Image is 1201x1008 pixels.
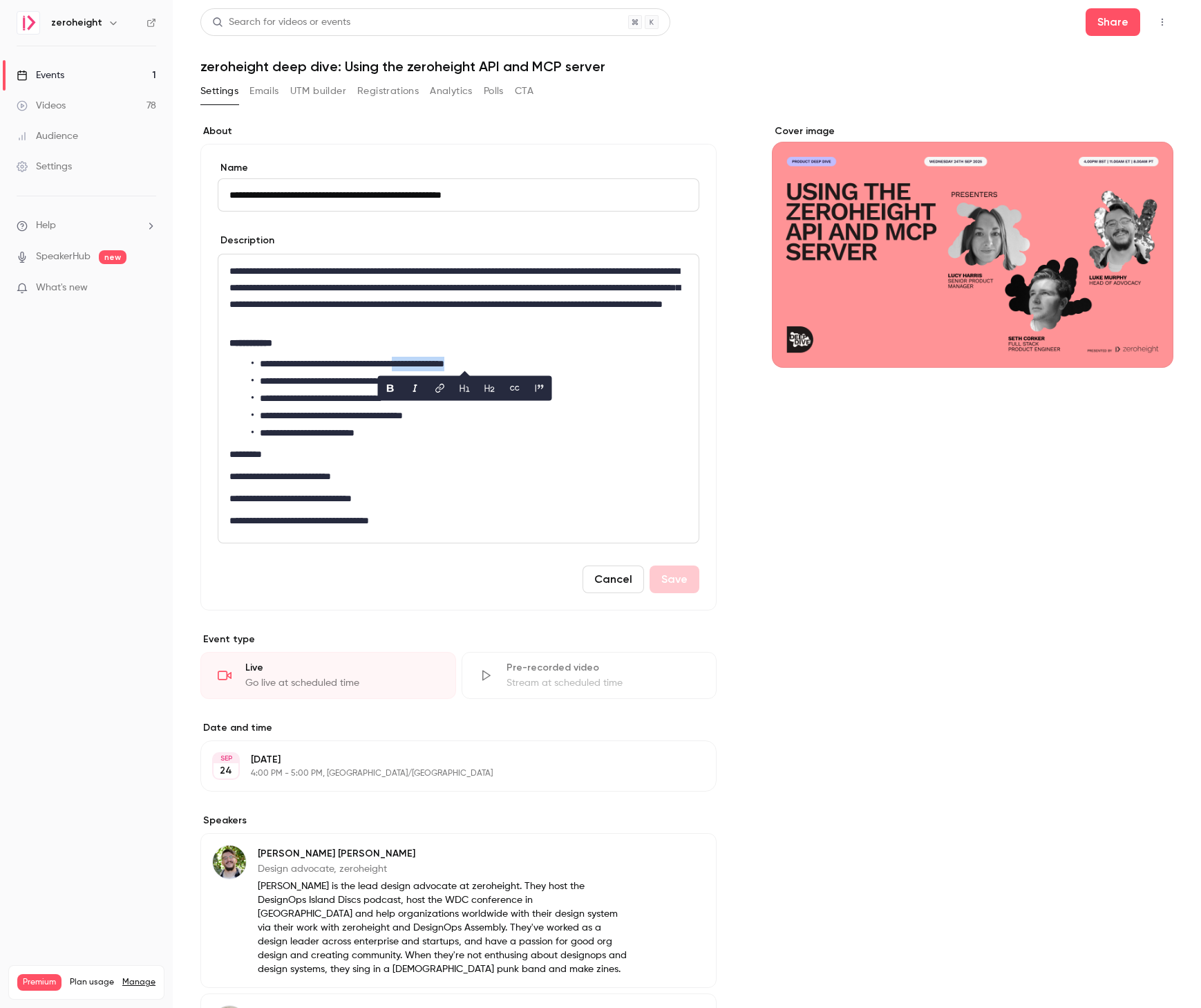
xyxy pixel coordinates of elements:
[17,974,62,991] span: Premium
[36,281,88,295] span: What's new
[200,721,717,735] label: Date and time
[36,250,91,264] a: SpeakerHub
[507,676,700,690] div: Stream at scheduled time
[484,80,504,102] button: Polls
[220,764,232,778] p: 24
[200,124,717,138] label: About
[430,80,473,102] button: Analytics
[70,977,114,988] span: Plan usage
[515,80,533,102] button: CTA
[258,862,627,876] p: Design advocate, zeroheight
[251,768,643,779] p: 4:00 PM - 5:00 PM, [GEOGRAPHIC_DATA]/[GEOGRAPHIC_DATA]
[200,80,238,102] button: Settings
[583,566,644,593] button: Cancel
[507,661,700,675] div: Pre-recorded video
[218,234,274,248] label: Description
[17,12,39,34] img: zeroheight
[17,160,72,174] div: Settings
[17,68,64,82] div: Events
[1086,8,1140,36] button: Share
[200,58,1173,75] h1: zeroheight deep dive: Using the zeroheight API and MCP server
[200,633,717,646] p: Event type
[218,254,699,543] div: editor
[258,879,627,976] p: [PERSON_NAME] is the lead design advocate at zeroheight. They host the DesignOps Island Discs pod...
[245,676,439,690] div: Go live at scheduled time
[200,833,717,988] div: Luke Murphy[PERSON_NAME] [PERSON_NAME]Design advocate, zeroheight[PERSON_NAME] is the lead design...
[258,847,627,861] p: [PERSON_NAME] [PERSON_NAME]
[17,99,66,113] div: Videos
[51,16,102,30] h6: zeroheight
[462,652,717,699] div: Pre-recorded videoStream at scheduled time
[249,80,278,102] button: Emails
[213,846,246,879] img: Luke Murphy
[404,377,426,400] button: italic
[200,652,456,699] div: LiveGo live at scheduled time
[290,80,346,102] button: UTM builder
[429,377,451,400] button: link
[36,218,56,233] span: Help
[99,250,126,264] span: new
[212,15,350,30] div: Search for videos or events
[357,80,419,102] button: Registrations
[529,377,551,400] button: blockquote
[218,161,699,175] label: Name
[772,124,1173,368] section: Cover image
[251,753,643,767] p: [DATE]
[245,661,439,675] div: Live
[214,754,238,763] div: SEP
[200,814,717,828] label: Speakers
[17,218,156,233] li: help-dropdown-opener
[17,129,78,143] div: Audience
[122,977,155,988] a: Manage
[218,254,699,543] section: description
[772,124,1173,138] label: Cover image
[379,377,401,400] button: bold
